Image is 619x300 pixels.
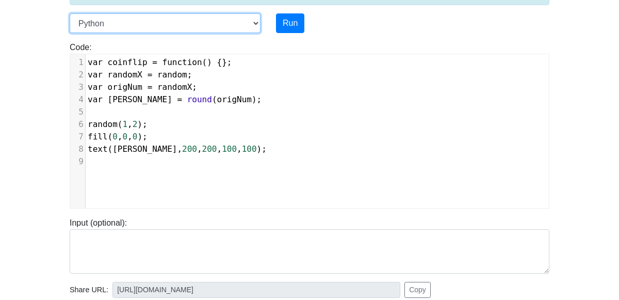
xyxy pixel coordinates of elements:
[88,144,108,154] span: text
[108,94,172,104] span: [PERSON_NAME]
[148,70,153,80] span: =
[112,282,400,298] input: No share available yet
[88,70,192,80] span: ;
[108,82,142,92] span: origNum
[70,106,85,118] div: 5
[202,144,217,154] span: 200
[133,119,138,129] span: 2
[108,57,148,67] span: coinflip
[242,144,257,154] span: 100
[88,57,103,67] span: var
[88,132,108,141] span: fill
[157,82,192,92] span: randomX
[222,144,237,154] span: 100
[62,217,557,274] div: Input (optional):
[108,70,142,80] span: randomX
[88,82,103,92] span: var
[88,144,267,154] span: ( , , , , );
[133,132,138,141] span: 0
[157,70,187,80] span: random
[217,94,252,104] span: origNum
[162,57,202,67] span: function
[88,57,232,67] span: () {};
[88,119,118,129] span: random
[88,70,103,80] span: var
[70,131,85,143] div: 7
[187,94,212,104] span: round
[88,119,148,129] span: ( , );
[88,132,148,141] span: ( , , );
[70,143,85,155] div: 8
[62,41,557,209] div: Code:
[112,144,177,154] span: [PERSON_NAME]
[70,56,85,69] div: 1
[70,81,85,93] div: 3
[88,82,197,92] span: ;
[122,132,127,141] span: 0
[70,118,85,131] div: 6
[152,57,157,67] span: =
[182,144,197,154] span: 200
[148,82,153,92] span: =
[70,285,108,296] span: Share URL:
[70,69,85,81] div: 2
[70,155,85,168] div: 9
[122,119,127,129] span: 1
[276,13,304,33] button: Run
[88,94,262,104] span: ( );
[70,93,85,106] div: 4
[404,282,431,298] button: Copy
[177,94,182,104] span: =
[88,94,103,104] span: var
[112,132,118,141] span: 0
